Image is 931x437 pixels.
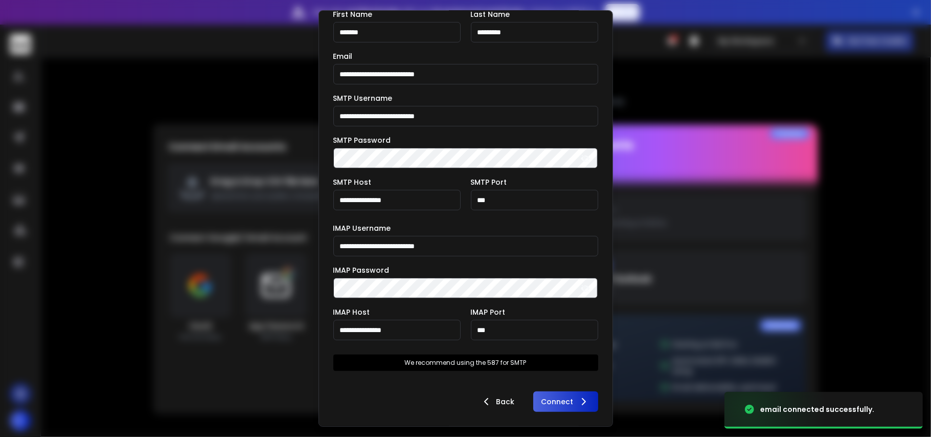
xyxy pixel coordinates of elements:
[471,179,507,186] label: SMTP Port
[333,267,390,274] label: IMAP Password
[333,137,391,144] label: SMTP Password
[333,53,353,60] label: Email
[760,404,874,414] div: email connected successfully.
[471,11,510,18] label: Last Name
[472,391,523,412] button: Back
[333,309,370,316] label: IMAP Host
[405,359,527,367] p: We recommend using the 587 for SMTP
[471,309,506,316] label: IMAP Port
[333,225,391,232] label: IMAP Username
[533,391,598,412] button: Connect
[333,95,393,102] label: SMTP Username
[333,11,373,18] label: First Name
[333,179,372,186] label: SMTP Host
